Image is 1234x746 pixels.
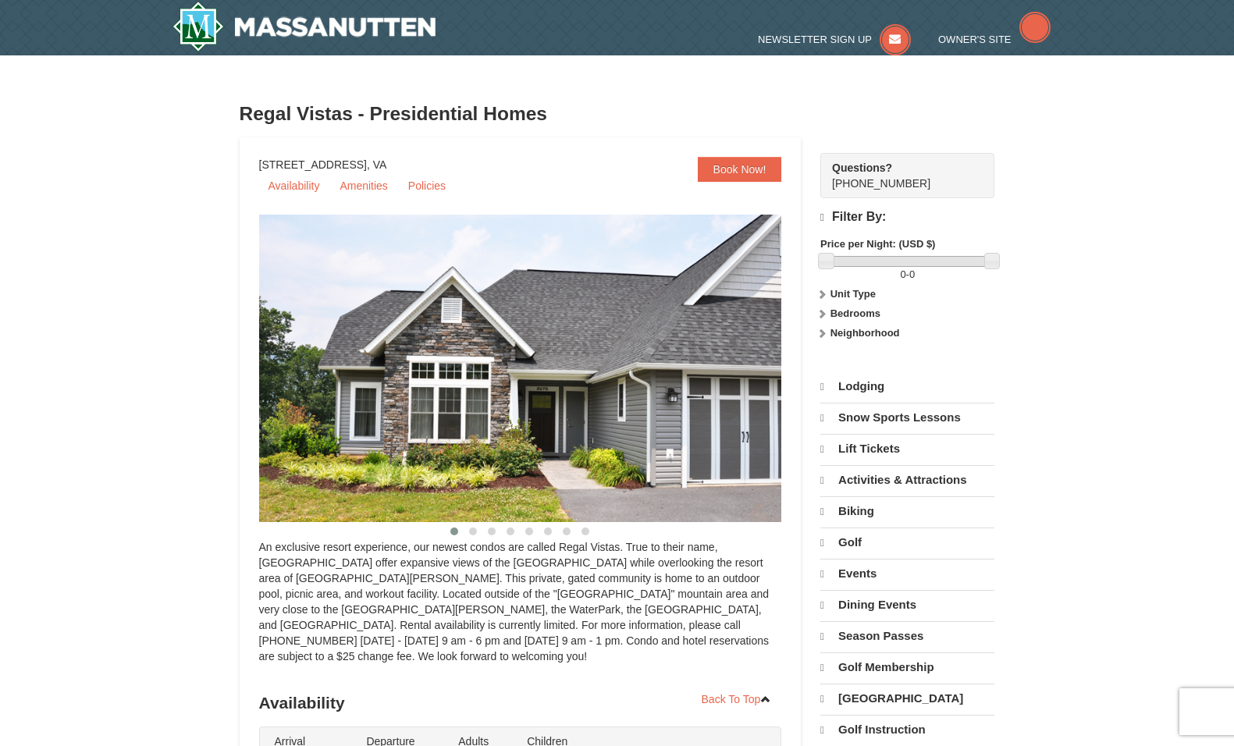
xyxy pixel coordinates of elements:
[259,215,821,522] img: 19218991-1-902409a9.jpg
[832,162,892,174] strong: Questions?
[820,465,994,495] a: Activities & Attractions
[820,715,994,744] a: Golf Instruction
[830,327,900,339] strong: Neighborhood
[758,34,911,45] a: Newsletter Sign Up
[758,34,872,45] span: Newsletter Sign Up
[820,210,994,225] h4: Filter By:
[692,687,782,711] a: Back To Top
[259,539,782,680] div: An exclusive resort experience, our newest condos are called Regal Vistas. True to their name, [G...
[820,590,994,620] a: Dining Events
[820,403,994,432] a: Snow Sports Lessons
[330,174,397,197] a: Amenities
[820,496,994,526] a: Biking
[830,307,880,319] strong: Bedrooms
[820,267,994,282] label: -
[259,174,329,197] a: Availability
[172,2,436,52] img: Massanutten Resort Logo
[909,268,915,280] span: 0
[820,238,935,250] strong: Price per Night: (USD $)
[832,160,966,190] span: [PHONE_NUMBER]
[259,687,782,719] h3: Availability
[820,528,994,557] a: Golf
[820,652,994,682] a: Golf Membership
[820,621,994,651] a: Season Passes
[820,684,994,713] a: [GEOGRAPHIC_DATA]
[399,174,455,197] a: Policies
[900,268,905,280] span: 0
[698,157,782,182] a: Book Now!
[938,34,1012,45] span: Owner's Site
[830,288,876,300] strong: Unit Type
[938,34,1051,45] a: Owner's Site
[172,2,436,52] a: Massanutten Resort
[820,434,994,464] a: Lift Tickets
[820,559,994,588] a: Events
[240,98,995,130] h3: Regal Vistas - Presidential Homes
[820,372,994,401] a: Lodging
